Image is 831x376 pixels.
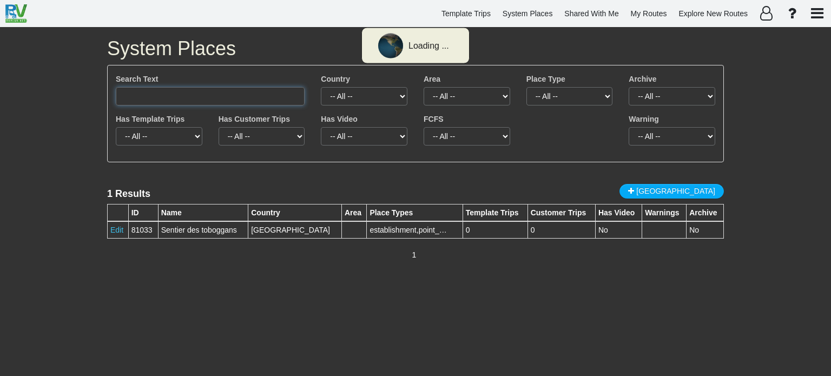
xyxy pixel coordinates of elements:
[598,226,608,234] span: No
[128,221,158,239] td: 81033
[5,4,27,23] img: RvPlanetLogo.png
[687,204,724,221] th: Archive
[116,74,158,84] label: Search Text
[370,225,451,235] div: establishment,point_of_interest
[527,221,595,239] td: 0
[619,184,724,199] a: [GEOGRAPHIC_DATA]
[674,3,753,24] a: Explore New Routes
[642,204,687,221] th: Warnings
[636,187,715,195] span: [GEOGRAPHIC_DATA]
[437,3,496,24] a: Template Trips
[441,9,491,18] span: Template Trips
[161,225,246,235] div: Sentier des toboggans
[128,204,158,221] th: ID
[564,9,618,18] span: Shared With Me
[321,74,350,84] label: Country
[367,204,463,221] th: Place Types
[629,74,656,84] label: Archive
[498,3,558,24] a: System Places
[559,3,623,24] a: Shared With Me
[248,204,342,221] th: Country
[158,204,248,221] th: Name
[503,9,553,18] span: System Places
[626,3,672,24] a: My Routes
[341,204,366,221] th: Area
[248,221,342,239] td: [GEOGRAPHIC_DATA]
[321,114,357,124] label: Has Video
[689,226,699,234] span: No
[527,204,595,221] th: Customer Trips
[116,114,184,124] label: Has Template Trips
[463,221,527,239] td: 0
[678,9,748,18] span: Explore New Routes
[107,188,150,199] lable: 1 Results
[408,40,449,52] div: Loading ...
[463,204,527,221] th: Template Trips
[412,250,417,259] span: 1
[631,9,667,18] span: My Routes
[424,74,440,84] label: Area
[424,114,444,124] label: FCFS
[526,74,565,84] label: Place Type
[110,226,123,234] a: Edit
[595,204,642,221] th: Has Video
[629,114,658,124] label: Warning
[219,114,290,124] label: Has Customer Trips
[107,37,236,60] span: System Places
